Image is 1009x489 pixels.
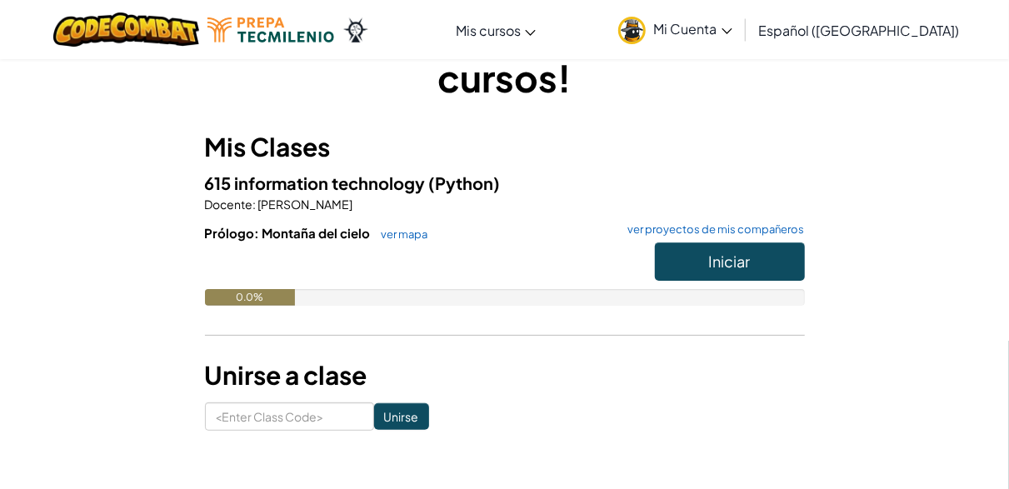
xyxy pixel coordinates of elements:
span: 615 information technology [205,172,429,193]
span: [PERSON_NAME] [257,197,353,212]
img: Tecmilenio logo [207,17,334,42]
a: ver proyectos de mis compañeros [620,224,805,235]
img: avatar [618,17,646,44]
span: : [253,197,257,212]
div: 0.0% [205,289,295,306]
span: Docente [205,197,253,212]
span: Mi Cuenta [654,20,732,37]
button: Iniciar [655,242,805,281]
span: Iniciar [709,252,751,271]
a: Español ([GEOGRAPHIC_DATA]) [751,7,968,52]
a: Mi Cuenta [610,3,741,56]
img: CodeCombat logo [53,12,199,47]
span: Mis cursos [456,22,521,39]
a: Mis cursos [447,7,544,52]
span: (Python) [429,172,501,193]
h3: Mis Clases [205,128,805,166]
input: Unirse [374,403,429,430]
span: Prólogo: Montaña del cielo [205,225,373,241]
h3: Unirse a clase [205,357,805,394]
span: Español ([GEOGRAPHIC_DATA]) [759,22,960,39]
input: <Enter Class Code> [205,402,374,431]
img: Ozaria [342,17,369,42]
a: ver mapa [373,227,428,241]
